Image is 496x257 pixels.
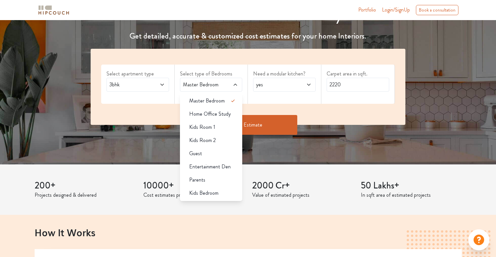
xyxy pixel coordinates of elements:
h3: 50 Lakhs+ [361,180,462,191]
label: Need a modular kitchen? [253,70,316,78]
h3: 10000+ [143,180,244,191]
span: Kids Bedroom [189,189,219,197]
h1: Reliable estimates delivered instantly [87,8,409,23]
span: logo-horizontal.svg [37,3,70,17]
span: Guest [189,150,202,157]
h2: How It Works [35,227,462,238]
p: In sqft area of estimated projects [361,191,462,199]
img: logo-horizontal.svg [37,4,70,16]
div: Book a consultation [416,5,458,15]
input: Enter area sqft [327,78,389,92]
span: yes [255,81,297,89]
a: Portfolio [358,6,376,14]
span: Entertainment Den [189,163,231,171]
p: Value of estimated projects [252,191,353,199]
span: Home Office Study [189,110,231,118]
div: select 2 more room(s) [180,92,243,99]
span: Parents [189,176,205,184]
span: 3bhk [108,81,151,89]
p: Cost estimates provided [143,191,244,199]
h3: 200+ [35,180,135,191]
label: Carpet area in sqft. [327,70,389,78]
h3: 2000 Cr+ [252,180,353,191]
span: Master Bedroom [189,97,225,105]
span: Login/SignUp [382,6,410,14]
span: Kids Room 1 [189,123,215,131]
label: Select apartment type [106,70,169,78]
span: Kids Room 2 [189,136,216,144]
button: Get Estimate [198,115,297,135]
span: Master Bedroom [182,81,224,89]
label: Select type of Bedrooms [180,70,243,78]
h4: Get detailed, accurate & customized cost estimates for your home Interiors. [87,31,409,41]
p: Projects designed & delivered [35,191,135,199]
